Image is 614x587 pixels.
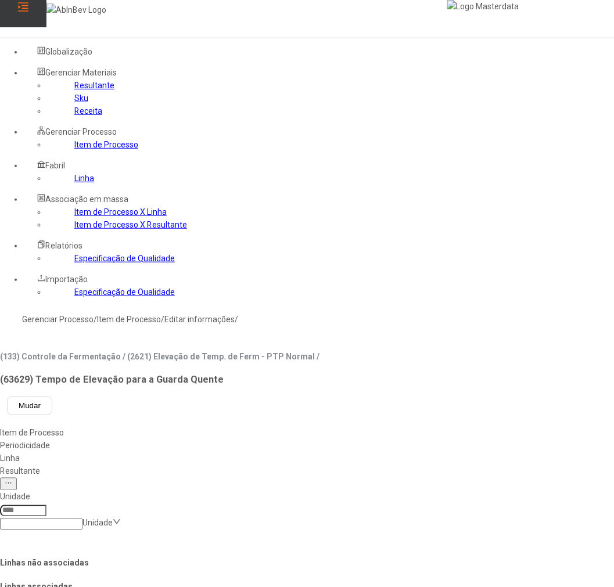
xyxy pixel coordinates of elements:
[74,287,175,297] a: Especificação de Qualidade
[45,275,88,284] span: Importação
[22,315,94,324] a: Gerenciar Processo
[74,254,175,263] a: Especificação de Qualidade
[45,47,92,56] span: Globalização
[164,315,235,324] a: Editar informações
[97,315,161,324] a: Item de Processo
[74,220,187,229] a: Item de Processo X Resultante
[45,241,82,250] span: Relatórios
[74,81,114,90] a: Resultante
[45,195,128,204] span: Associação em massa
[74,106,102,116] a: Receita
[74,207,167,217] a: Item de Processo X Linha
[94,315,97,324] nz-breadcrumb-separator: /
[45,161,65,170] span: Fabril
[74,174,94,183] a: Linha
[82,518,113,528] nz-select-placeholder: Unidade
[45,68,117,77] span: Gerenciar Materiais
[19,402,41,410] span: Mudar
[46,3,106,16] img: AbInBev Logo
[7,397,52,415] button: Mudar
[161,315,164,324] nz-breadcrumb-separator: /
[74,93,88,103] a: Sku
[74,140,138,149] a: Item de Processo
[45,127,117,136] span: Gerenciar Processo
[235,315,238,324] nz-breadcrumb-separator: /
